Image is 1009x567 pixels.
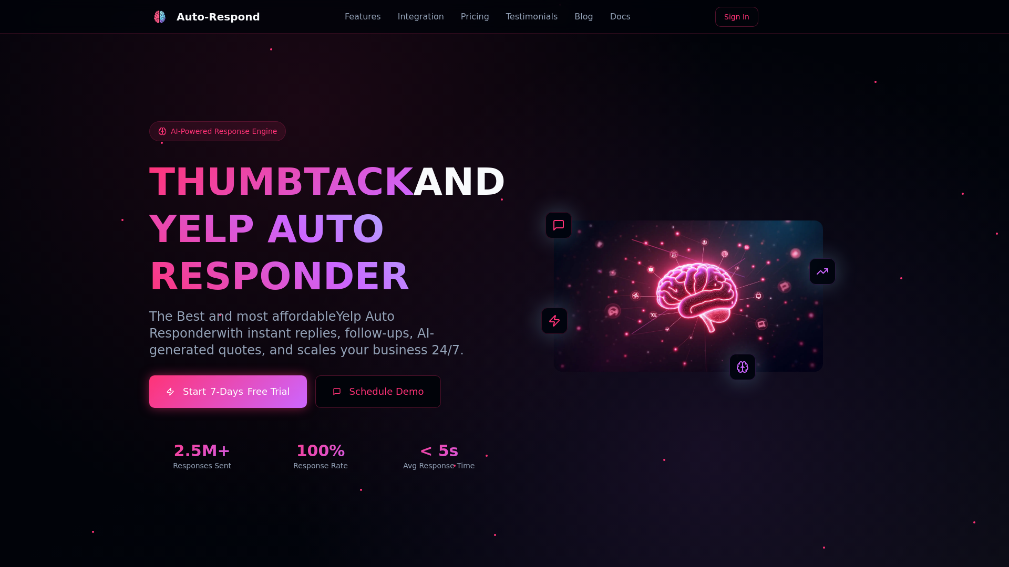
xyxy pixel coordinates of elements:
[177,9,260,24] div: Auto-Respond
[149,309,395,341] span: Yelp Auto Responder
[149,6,260,27] a: Auto-Respond
[386,442,492,460] div: < 5s
[149,460,255,471] div: Responses Sent
[715,7,758,27] a: Sign In
[149,375,307,408] a: Start7-DaysFree Trial
[149,205,492,300] h1: YELP AUTO RESPONDER
[574,10,593,23] a: Blog
[610,10,631,23] a: Docs
[386,460,492,471] div: Avg Response Time
[554,220,823,372] img: AI Neural Network Brain
[267,442,373,460] div: 100%
[413,160,506,204] span: AND
[315,375,441,408] button: Schedule Demo
[171,126,277,136] span: AI-Powered Response Engine
[761,6,865,29] iframe: Sign in with Google Button
[149,442,255,460] div: 2.5M+
[345,10,381,23] a: Features
[267,460,373,471] div: Response Rate
[153,10,166,23] img: logo.svg
[506,10,558,23] a: Testimonials
[210,384,243,399] span: 7-Days
[149,308,492,359] p: The Best and most affordable with instant replies, follow-ups, AI-generated quotes, and scales yo...
[398,10,444,23] a: Integration
[461,10,489,23] a: Pricing
[149,160,413,204] span: THUMBTACK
